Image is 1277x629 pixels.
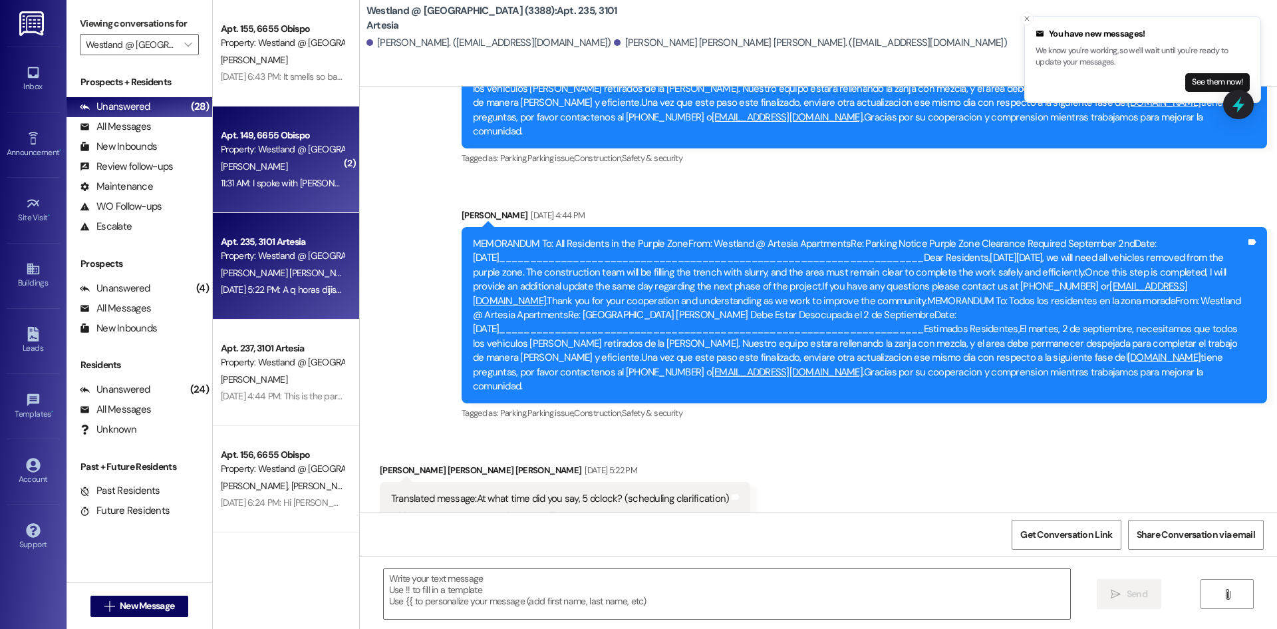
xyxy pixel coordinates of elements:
div: [PERSON_NAME] [PERSON_NAME] [PERSON_NAME]. ([EMAIL_ADDRESS][DOMAIN_NAME]) [614,36,1007,50]
div: MEMORANDUM To: All Residents in the Purple ZoneFrom: Westland @ Artesia ApartmentsRe: Parking Not... [473,237,1246,394]
div: [PERSON_NAME] [462,208,1267,227]
button: New Message [90,596,189,617]
sub: Original message, translated from Spanish : A q horas dijiste alas 5 [391,511,583,520]
div: Apt. 149, 6655 Obispo [221,128,344,142]
label: Viewing conversations for [80,13,199,34]
div: Unanswered [80,383,150,397]
button: See them now! [1185,73,1250,92]
div: All Messages [80,403,151,417]
span: [PERSON_NAME] [291,480,357,492]
div: (4) [193,278,212,299]
span: Safety & security [622,407,682,419]
a: Leads [7,323,60,359]
p: We know you're working, so we'll wait until you're ready to update your messages. [1036,45,1250,69]
span: [PERSON_NAME] [PERSON_NAME] [221,267,360,279]
button: Share Conversation via email [1128,520,1264,550]
div: Apt. 237, 3101 Artesia [221,341,344,355]
div: WO Follow-ups [80,200,162,214]
span: Construction , [574,152,622,164]
div: Unanswered [80,282,150,296]
span: Parking , [500,152,527,164]
span: Parking issue , [527,407,575,419]
div: [DATE] 5:22 PM: A q horas dijiste alas 5 [221,284,369,296]
a: Account [7,454,60,490]
div: Review follow-ups [80,160,173,174]
i:  [1111,589,1121,600]
a: Inbox [7,61,60,97]
span: Send [1127,587,1147,601]
span: [PERSON_NAME] [221,480,291,492]
div: All Messages [80,120,151,134]
button: Get Conversation Link [1012,520,1121,550]
a: Support [7,519,60,555]
span: Safety & security [622,152,682,164]
a: Site Visit • [7,192,60,228]
span: [PERSON_NAME] [221,54,287,66]
i:  [1222,589,1232,600]
div: Escalate [80,220,132,234]
b: Westland @ [GEOGRAPHIC_DATA] (3388): Apt. 235, 3101 Artesia [366,4,633,33]
div: Maintenance [80,180,153,194]
button: Close toast [1020,12,1034,25]
span: Share Conversation via email [1137,528,1255,542]
div: Property: Westland @ [GEOGRAPHIC_DATA] (3388) [221,249,344,263]
img: ResiDesk Logo [19,11,47,36]
a: [EMAIL_ADDRESS][DOMAIN_NAME] [712,110,863,124]
button: Send [1097,579,1161,609]
a: [EMAIL_ADDRESS][DOMAIN_NAME] [473,280,1187,307]
div: New Inbounds [80,140,157,154]
a: [DOMAIN_NAME] [1127,351,1201,364]
input: All communities [86,34,178,55]
div: Past + Future Residents [67,460,212,474]
div: Tagged as: [462,148,1267,168]
div: You have new messages! [1036,27,1250,41]
div: [PERSON_NAME] [PERSON_NAME] [PERSON_NAME] [380,463,751,482]
a: Buildings [7,258,60,294]
div: 11:31 AM: I spoke with [PERSON_NAME] was trying to get a call back . I moved car from the section... [221,177,1067,189]
span: Construction , [574,407,622,419]
div: (28) [188,97,212,117]
span: Get Conversation Link [1020,528,1112,542]
a: Templates • [7,389,60,425]
div: Past Residents [80,484,160,498]
div: Residents [67,358,212,372]
div: Prospects + Residents [67,75,212,89]
span: • [48,211,50,220]
span: New Message [120,599,174,613]
div: Apt. 155, 6655 Obispo [221,22,344,36]
div: [DATE] 6:24 PM: Hi [PERSON_NAME] -we don't have have any animals [221,497,489,509]
div: [PERSON_NAME]. ([EMAIL_ADDRESS][DOMAIN_NAME]) [366,36,611,50]
div: New Inbounds [80,321,157,335]
span: [PERSON_NAME] [221,373,287,385]
i:  [184,39,192,50]
div: Property: Westland @ [GEOGRAPHIC_DATA] (3388) [221,355,344,369]
div: [DATE] 4:44 PM [527,208,585,222]
div: Apt. 235, 3101 Artesia [221,235,344,249]
div: All Messages [80,302,151,315]
span: • [59,146,61,155]
div: Property: Westland @ [GEOGRAPHIC_DATA] (3388) [221,36,344,50]
span: • [51,407,53,417]
div: Translated message: At what time did you say, 5 o'clock? (scheduling clarification) [391,492,730,506]
i:  [104,601,114,612]
span: [PERSON_NAME] [221,160,287,172]
div: Tagged as: [462,403,1267,423]
div: Unknown [80,423,136,437]
div: Apt. 156, 6655 Obispo [221,448,344,462]
div: Property: Westland @ [GEOGRAPHIC_DATA] (3388) [221,142,344,156]
span: Parking issue , [527,152,575,164]
div: [DATE] 5:22 PM [581,463,637,477]
span: Parking , [500,407,527,419]
a: [EMAIL_ADDRESS][DOMAIN_NAME] [712,365,863,379]
div: Unanswered [80,100,150,114]
div: Prospects [67,257,212,271]
div: Property: Westland @ [GEOGRAPHIC_DATA] (3388) [221,462,344,476]
div: Future Residents [80,504,170,518]
div: (24) [187,379,212,400]
div: [DATE] 4:44 PM: This is the parking lot that's right off the freeway, correct? [221,390,503,402]
div: [DATE] 6:43 PM: It smells so bad I was able to smell it from my bedroom and knew it was the sink [221,71,592,83]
